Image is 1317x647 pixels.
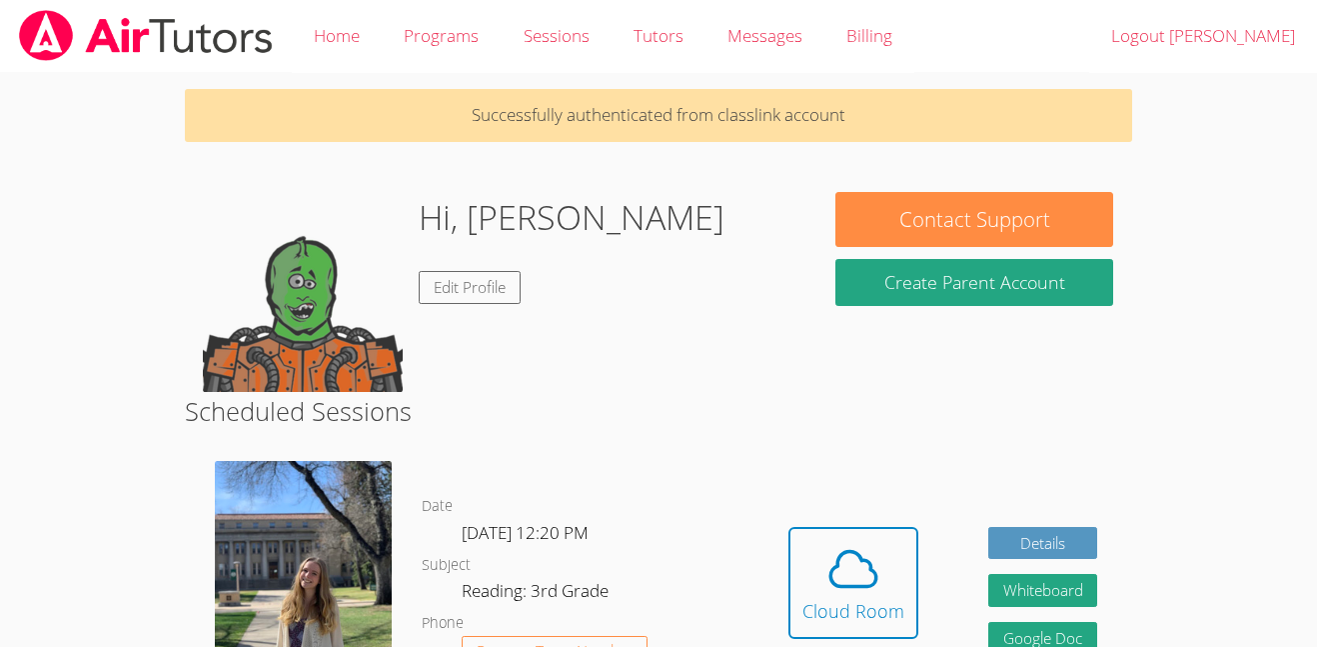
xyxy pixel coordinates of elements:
button: Contact Support [835,192,1113,247]
h2: Scheduled Sessions [185,392,1133,430]
dt: Date [422,494,453,519]
h1: Hi, [PERSON_NAME] [419,192,724,243]
dd: Reading: 3rd Grade [462,577,613,611]
span: Messages [727,24,802,47]
dt: Subject [422,553,471,578]
a: Edit Profile [419,271,521,304]
a: Details [988,527,1098,560]
span: [DATE] 12:20 PM [462,521,589,544]
dt: Phone [422,611,464,636]
img: default.png [203,192,403,392]
img: airtutors_banner-c4298cdbf04f3fff15de1276eac7730deb9818008684d7c2e4769d2f7ddbe033.png [17,10,275,61]
button: Cloud Room [788,527,918,639]
button: Create Parent Account [835,259,1113,306]
div: Cloud Room [802,597,904,625]
button: Whiteboard [988,574,1098,607]
p: Successfully authenticated from classlink account [185,89,1133,142]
